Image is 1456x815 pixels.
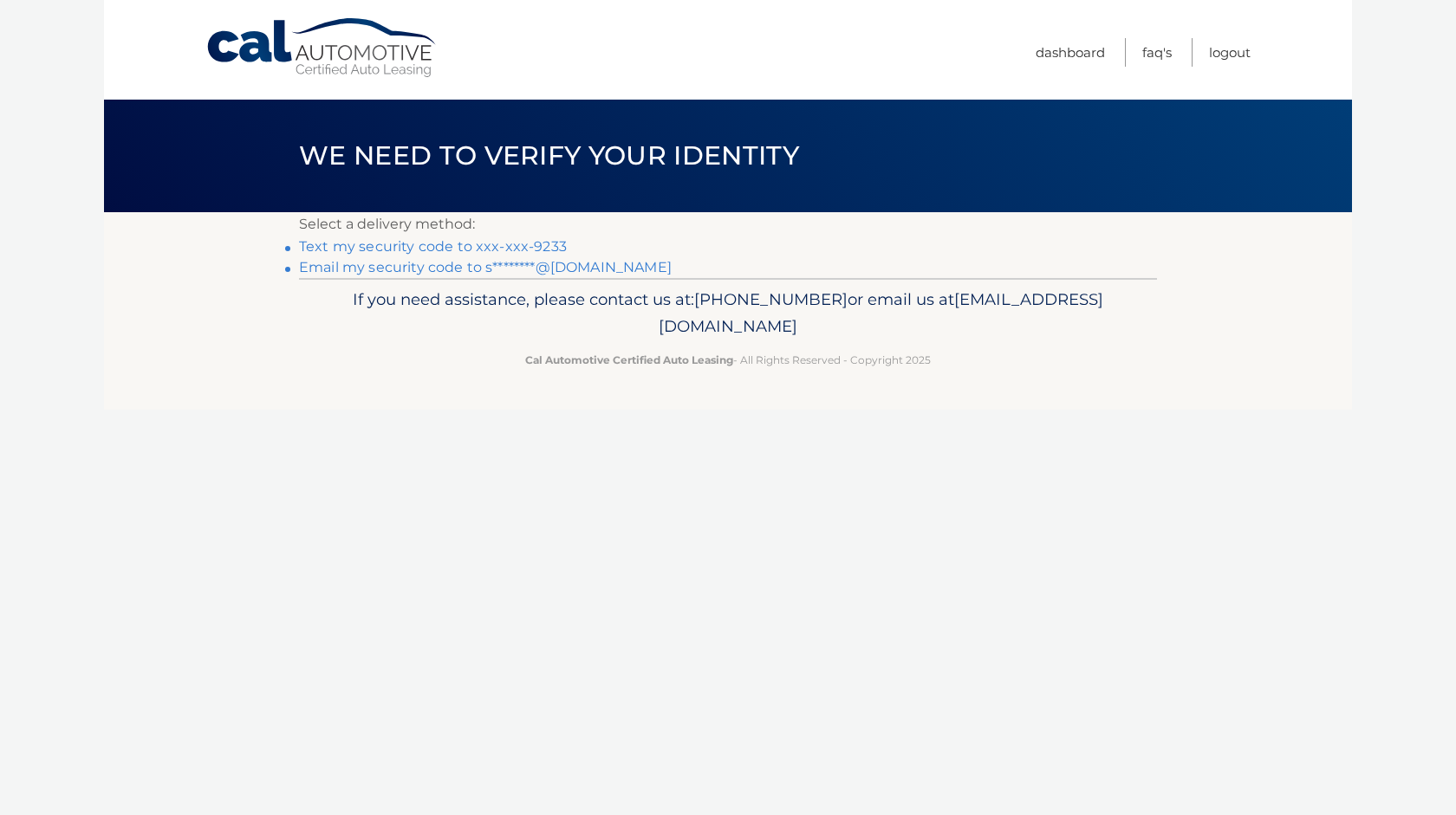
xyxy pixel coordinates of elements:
a: Email my security code to s********@[DOMAIN_NAME] [299,259,672,275]
p: Select a delivery method: [299,212,1157,236]
span: We need to verify your identity [299,139,799,171]
a: FAQ's [1142,38,1172,67]
strong: Cal Automotive Certified Auto Leasing [525,353,733,366]
p: If you need assistance, please contact us at: or email us at [310,286,1146,341]
p: - All Rights Reserved - Copyright 2025 [310,351,1146,369]
a: Text my security code to xxx-xxx-9233 [299,238,567,255]
a: Logout [1209,38,1251,67]
a: Dashboard [1036,38,1105,67]
span: [PHONE_NUMBER] [694,289,848,309]
a: Cal Automotive [205,17,439,79]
